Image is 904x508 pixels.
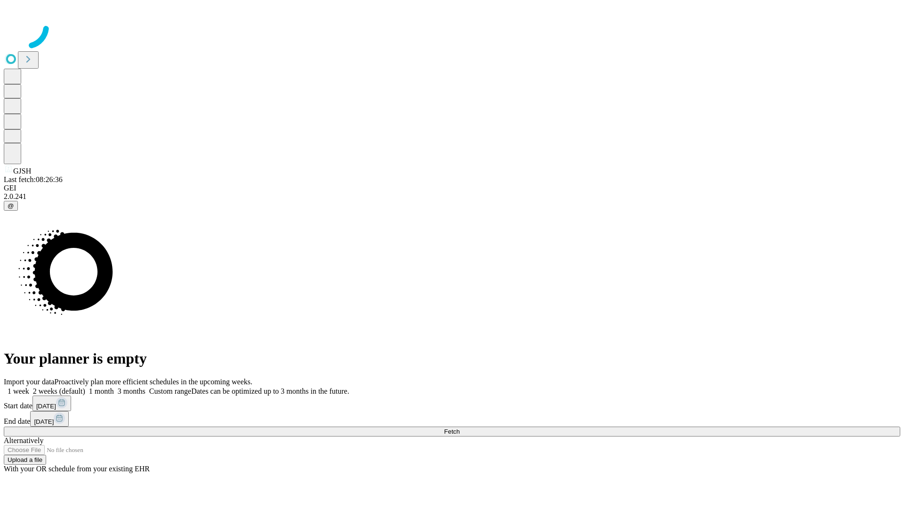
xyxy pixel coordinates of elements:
[34,418,54,425] span: [DATE]
[13,167,31,175] span: GJSH
[4,411,900,427] div: End date
[89,387,114,395] span: 1 month
[4,437,43,444] span: Alternatively
[8,387,29,395] span: 1 week
[149,387,191,395] span: Custom range
[4,465,150,473] span: With your OR schedule from your existing EHR
[36,403,56,410] span: [DATE]
[4,350,900,367] h1: Your planner is empty
[4,378,55,386] span: Import your data
[4,396,900,411] div: Start date
[4,201,18,211] button: @
[32,396,71,411] button: [DATE]
[4,175,63,183] span: Last fetch: 08:26:36
[4,455,46,465] button: Upload a file
[4,184,900,192] div: GEI
[118,387,145,395] span: 3 months
[4,192,900,201] div: 2.0.241
[33,387,85,395] span: 2 weeks (default)
[30,411,69,427] button: [DATE]
[4,427,900,437] button: Fetch
[444,428,460,435] span: Fetch
[8,202,14,209] span: @
[191,387,349,395] span: Dates can be optimized up to 3 months in the future.
[55,378,252,386] span: Proactively plan more efficient schedules in the upcoming weeks.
